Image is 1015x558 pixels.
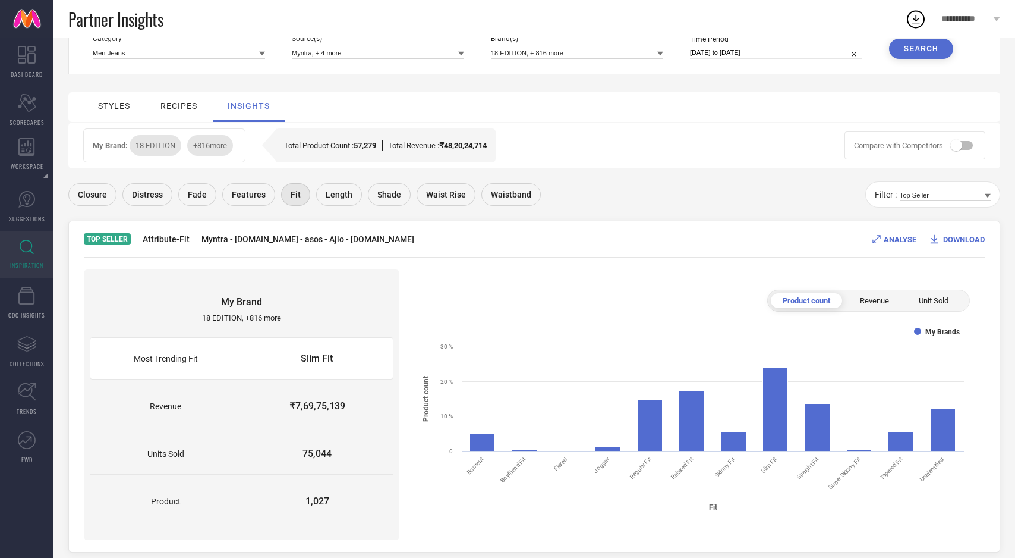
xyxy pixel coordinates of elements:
span: Attribute - Fit [143,234,190,244]
span: Fade [188,190,207,199]
text: My Brands [925,328,960,336]
input: Select time period [690,46,862,59]
text: 20 % [440,378,453,385]
span: Source(s) [292,35,464,43]
span: CDC INSIGHTS [8,311,45,319]
span: 1,027 [241,481,393,522]
span: INSPIRATION [10,261,43,269]
span: DOWNLOAD [943,235,985,244]
span: SCORECARDS [10,118,45,127]
span: Closure [78,190,107,199]
span: Ajio - [329,234,351,244]
div: recipes [160,101,197,111]
text: 0 [449,448,453,454]
span: 75,044 [241,433,393,474]
div: Search [904,45,938,53]
text: Unidentified [918,456,945,483]
text: Super Skinny Fit [827,456,861,491]
span: asos - [305,234,329,244]
span: Myntra - [201,234,235,244]
span: WORKSPACE [11,162,43,171]
span: DASHBOARD [11,70,43,79]
text: Boyfriend Fit [499,456,527,484]
span: Unit Sold [919,296,948,305]
text: Skinny Fit [713,456,736,479]
span: My Brand: [93,141,239,150]
span: + 816 more [193,141,227,150]
span: Most Trending Fit [90,339,241,378]
div: Open download list [905,8,926,30]
span: Top Seller [87,235,128,243]
span: Distress [132,190,163,199]
span: Waist Rise [426,190,466,199]
text: Regular Fit [628,456,652,480]
text: Slim Fit [759,456,777,474]
span: Category [93,35,265,43]
text: Flared [553,456,569,472]
div: styles [98,101,130,111]
text: Bootcut [465,456,485,476]
span: Units Sold [90,434,241,474]
span: 18 EDITION [135,141,175,150]
span: Time Period [690,35,862,43]
span: Revenue [90,387,241,426]
span: TRENDS [17,407,37,416]
span: Total Revenue : [388,141,439,150]
span: My Brand [90,281,393,314]
span: Total Product Count : [284,141,354,150]
div: Analyse [872,233,916,245]
span: Product count [783,296,830,305]
span: Compare with Competitors [854,141,943,150]
span: COLLECTIONS [10,359,45,368]
span: Fit [291,190,301,199]
span: Slim Fit [241,338,392,379]
span: 18 EDITION , +816 more [90,314,393,331]
span: Product [90,482,241,521]
span: Revenue [860,296,889,305]
tspan: Fit [708,503,717,512]
span: [DOMAIN_NAME] [351,234,418,244]
text: Relaxed Fit [670,456,694,481]
span: Shade [377,190,401,199]
span: ₹7,69,75,139 [241,385,393,427]
span: Filter : [875,190,897,199]
span: [DOMAIN_NAME] - [235,234,305,244]
tspan: Product count [422,376,430,422]
text: 30 % [440,343,453,350]
span: FWD [21,455,33,464]
span: 57,279 [354,141,376,150]
text: Tapered Fit [878,456,903,481]
span: Brand(s) [491,35,663,43]
span: ANALYSE [884,235,916,244]
span: SUGGESTIONS [9,214,45,223]
text: Jogger [592,456,610,474]
text: Straight Fit [795,456,819,481]
div: Download [928,233,985,245]
div: insights [228,101,270,111]
button: Search [889,39,953,59]
text: 10 % [440,413,453,419]
span: Waistband [491,190,531,199]
span: Length [326,190,352,199]
span: Features [232,190,266,199]
span: ₹48,20,24,714 [439,141,487,150]
span: Partner Insights [68,7,163,32]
